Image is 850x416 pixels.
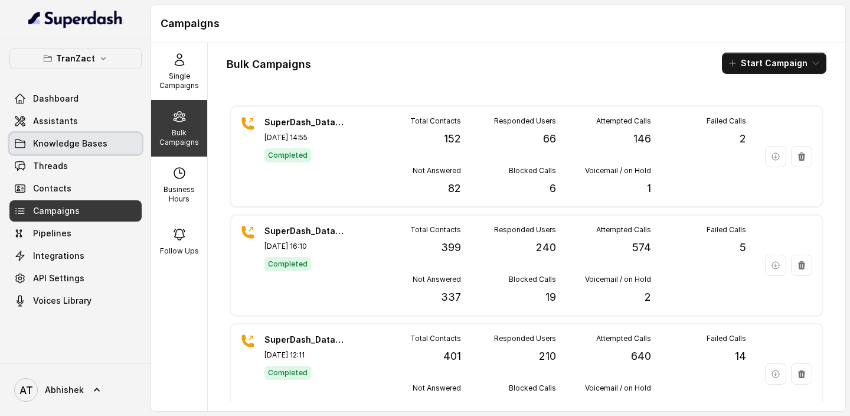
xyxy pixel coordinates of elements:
[645,289,651,305] p: 2
[33,183,71,194] span: Contacts
[413,166,461,175] p: Not Answered
[441,289,461,305] p: 337
[644,398,651,414] p: 4
[707,225,746,235] p: Failed Calls
[9,245,142,266] a: Integrations
[596,116,651,126] p: Attempted Calls
[264,133,347,142] p: [DATE] 14:55
[647,180,651,197] p: 1
[9,268,142,289] a: API Settings
[33,227,71,239] span: Pipelines
[33,115,78,127] span: Assistants
[156,71,202,90] p: Single Campaigns
[550,180,556,197] p: 6
[441,239,461,256] p: 399
[9,200,142,222] a: Campaigns
[545,398,556,414] p: 10
[444,131,461,147] p: 152
[9,133,142,154] a: Knowledge Bases
[9,178,142,199] a: Contacts
[264,148,311,162] span: Completed
[33,295,91,307] span: Voices Library
[633,131,651,147] p: 146
[9,110,142,132] a: Assistants
[56,51,95,66] p: TranZact
[33,205,80,217] span: Campaigns
[740,131,746,147] p: 2
[19,384,33,396] text: AT
[264,366,311,380] span: Completed
[545,289,556,305] p: 19
[264,334,347,346] p: SuperDash_Data_7(2202)_26 September_MS
[9,223,142,244] a: Pipelines
[410,116,461,126] p: Total Contacts
[740,239,746,256] p: 5
[509,383,556,393] p: Blocked Calls
[631,348,651,365] p: 640
[9,290,142,311] a: Voices Library
[156,185,202,204] p: Business Hours
[494,225,556,235] p: Responded Users
[264,350,347,360] p: [DATE] 12:11
[33,138,107,149] span: Knowledge Bases
[543,131,556,147] p: 66
[264,257,311,271] span: Completed
[413,275,461,284] p: Not Answered
[585,166,651,175] p: Voicemail / on Hold
[28,9,123,28] img: light.svg
[9,155,142,177] a: Threads
[536,239,556,256] p: 240
[156,128,202,147] p: Bulk Campaigns
[596,225,651,235] p: Attempted Calls
[410,334,461,343] p: Total Contacts
[33,250,84,262] span: Integrations
[494,334,556,343] p: Responded Users
[632,239,651,256] p: 574
[443,348,461,365] p: 401
[264,116,347,128] p: SuperDash_Data_7(2202)_30 September_MS
[33,93,79,105] span: Dashboard
[264,225,347,237] p: SuperDash_Data_7(2202)_29 September_MS
[707,116,746,126] p: Failed Calls
[509,275,556,284] p: Blocked Calls
[413,383,461,393] p: Not Answered
[707,334,746,343] p: Failed Calls
[160,246,199,256] p: Follow Ups
[735,348,746,365] p: 14
[9,373,142,407] a: Abhishek
[264,242,347,251] p: [DATE] 16:10
[585,275,651,284] p: Voicemail / on Hold
[33,160,68,172] span: Threads
[585,383,651,393] p: Voicemail / on Hold
[227,55,311,74] h1: Bulk Campaigns
[410,225,461,235] p: Total Contacts
[722,53,826,74] button: Start Campaign
[9,48,142,69] button: TranZact
[9,88,142,109] a: Dashboard
[443,398,461,414] p: 412
[33,272,84,284] span: API Settings
[509,166,556,175] p: Blocked Calls
[45,384,84,396] span: Abhishek
[596,334,651,343] p: Attempted Calls
[539,348,556,365] p: 210
[448,180,461,197] p: 82
[494,116,556,126] p: Responded Users
[161,14,836,33] h1: Campaigns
